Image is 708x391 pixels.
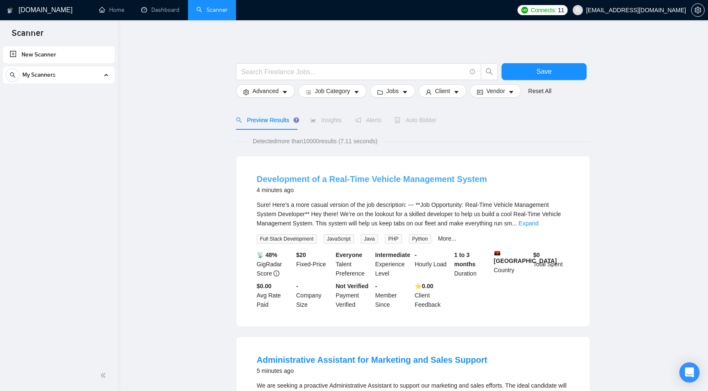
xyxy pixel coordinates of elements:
[386,86,399,96] span: Jobs
[512,220,517,227] span: ...
[355,117,361,123] span: notification
[334,281,374,309] div: Payment Verified
[481,68,497,75] span: search
[247,137,383,146] span: Detected more than 10000 results (7.11 seconds)
[296,283,298,289] b: -
[324,234,354,244] span: JavaScript
[385,234,402,244] span: PHP
[558,5,564,15] span: 11
[7,4,13,17] img: logo
[257,366,487,376] div: 5 minutes ago
[370,84,416,98] button: folderJobscaret-down
[679,362,700,383] div: Open Intercom Messenger
[508,89,514,95] span: caret-down
[236,117,242,123] span: search
[486,86,505,96] span: Vendor
[533,252,540,258] b: $ 0
[336,252,362,258] b: Everyone
[409,234,431,244] span: Python
[334,250,374,278] div: Talent Preference
[252,86,279,96] span: Advanced
[257,283,271,289] b: $0.00
[306,89,311,95] span: bars
[501,63,587,80] button: Save
[295,250,334,278] div: Fixed-Price
[438,235,456,242] a: More...
[354,89,359,95] span: caret-down
[453,250,492,278] div: Duration
[257,234,317,244] span: Full Stack Development
[282,89,288,95] span: caret-down
[519,220,539,227] a: Expand
[536,66,552,77] span: Save
[521,7,528,13] img: upwork-logo.png
[477,89,483,95] span: idcard
[413,281,453,309] div: Client Feedback
[355,117,381,123] span: Alerts
[492,250,532,278] div: Country
[292,116,300,124] div: Tooltip anchor
[453,89,459,95] span: caret-down
[257,174,487,184] a: Development of a Real-Time Vehicle Management System
[336,283,369,289] b: Not Verified
[6,68,19,82] button: search
[691,3,705,17] button: setting
[22,67,56,83] span: My Scanners
[310,117,341,123] span: Insights
[241,67,466,77] input: Search Freelance Jobs...
[691,7,705,13] a: setting
[375,283,377,289] b: -
[257,200,569,228] div: Sure! Here’s a more casual version of the job description: --- **Job Opportunity: Real-Time Vehic...
[531,5,556,15] span: Connects:
[394,117,400,123] span: robot
[402,89,408,95] span: caret-down
[5,27,50,45] span: Scanner
[257,252,277,258] b: 📡 48%
[494,250,557,264] b: [GEOGRAPHIC_DATA]
[373,281,413,309] div: Member Since
[295,281,334,309] div: Company Size
[3,67,115,87] li: My Scanners
[257,355,487,364] a: Administrative Assistant for Marketing and Sales Support
[257,201,561,227] span: Sure! Here’s a more casual version of the job description: --- **Job Opportunity: Real-Time Vehic...
[361,234,378,244] span: Java
[413,250,453,278] div: Hourly Load
[470,84,521,98] button: idcardVendorcaret-down
[415,252,417,258] b: -
[296,252,306,258] b: $ 20
[494,250,500,256] img: 🇦🇴
[99,6,124,13] a: homeHome
[243,89,249,95] span: setting
[10,46,108,63] a: New Scanner
[481,63,498,80] button: search
[196,6,228,13] a: searchScanner
[528,86,551,96] a: Reset All
[418,84,467,98] button: userClientcaret-down
[236,84,295,98] button: settingAdvancedcaret-down
[394,117,436,123] span: Auto Bidder
[531,250,571,278] div: Total Spent
[435,86,450,96] span: Client
[377,89,383,95] span: folder
[375,252,410,258] b: Intermediate
[274,270,279,276] span: info-circle
[100,371,109,380] span: double-left
[141,6,180,13] a: dashboardDashboard
[470,69,475,75] span: info-circle
[257,185,487,195] div: 4 minutes ago
[6,72,19,78] span: search
[255,250,295,278] div: GigRadar Score
[415,283,433,289] b: ⭐️ 0.00
[236,117,297,123] span: Preview Results
[255,281,295,309] div: Avg Rate Paid
[426,89,432,95] span: user
[315,86,350,96] span: Job Category
[454,252,476,268] b: 1 to 3 months
[298,84,366,98] button: barsJob Categorycaret-down
[575,7,581,13] span: user
[373,250,413,278] div: Experience Level
[310,117,316,123] span: area-chart
[3,46,115,63] li: New Scanner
